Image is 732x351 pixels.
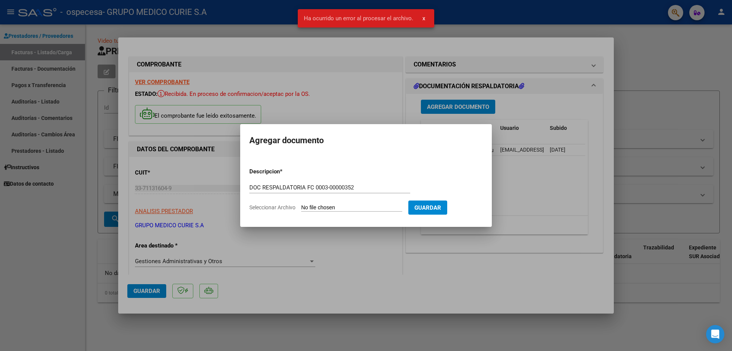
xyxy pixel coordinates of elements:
[249,167,319,176] p: Descripcion
[422,15,425,22] span: x
[249,204,295,210] span: Seleccionar Archivo
[416,11,431,25] button: x
[414,204,441,211] span: Guardar
[249,133,483,148] h2: Agregar documento
[706,325,724,343] div: Open Intercom Messenger
[304,15,413,22] span: Ha ocurrido un error al procesar el archivo.
[408,201,447,215] button: Guardar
